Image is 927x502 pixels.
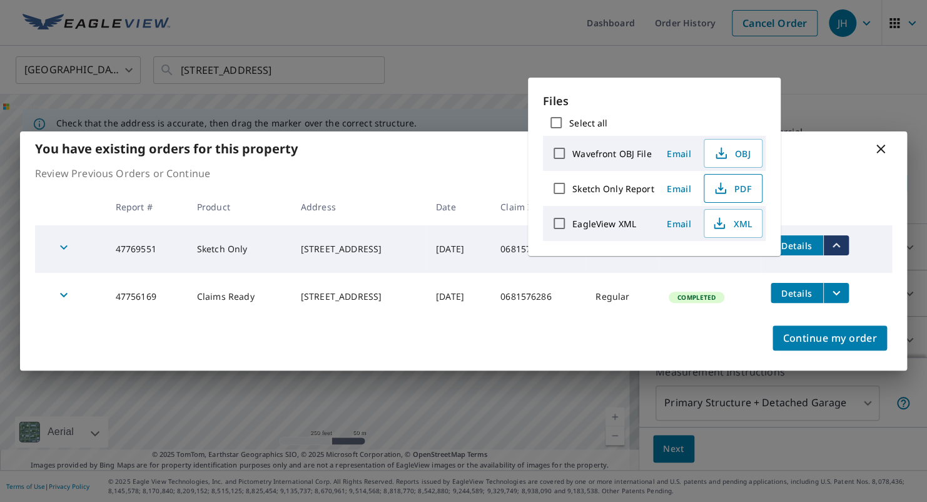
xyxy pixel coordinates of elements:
[771,235,823,255] button: detailsBtn-47769551
[659,144,699,163] button: Email
[664,183,694,195] span: Email
[712,181,752,196] span: PDF
[569,117,607,129] label: Select all
[301,243,416,255] div: [STREET_ADDRESS]
[106,225,187,273] td: 47769551
[778,287,816,299] span: Details
[823,235,849,255] button: filesDropdownBtn-47769551
[783,329,877,347] span: Continue my order
[106,188,187,225] th: Report #
[187,225,291,273] td: Sketch Only
[291,188,426,225] th: Address
[704,139,762,168] button: OBJ
[187,188,291,225] th: Product
[585,273,659,320] td: Regular
[704,209,762,238] button: XML
[712,146,752,161] span: OBJ
[572,218,636,230] label: EagleView XML
[490,188,585,225] th: Claim ID
[301,290,416,303] div: [STREET_ADDRESS]
[572,148,651,160] label: Wavefront OBJ File
[572,183,654,195] label: Sketch Only Report
[823,283,849,303] button: filesDropdownBtn-47756169
[35,140,298,157] b: You have existing orders for this property
[426,273,490,320] td: [DATE]
[543,93,766,110] p: Files
[704,174,762,203] button: PDF
[772,325,887,351] button: Continue my order
[490,225,585,273] td: 0681576286
[664,148,694,160] span: Email
[490,273,585,320] td: 0681576286
[659,179,699,198] button: Email
[664,218,694,230] span: Email
[426,188,490,225] th: Date
[712,216,752,231] span: XML
[106,273,187,320] td: 47756169
[426,225,490,273] td: [DATE]
[778,240,816,252] span: Details
[659,214,699,233] button: Email
[187,273,291,320] td: Claims Ready
[35,166,892,181] p: Review Previous Orders or Continue
[771,283,823,303] button: detailsBtn-47756169
[670,293,723,302] span: Completed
